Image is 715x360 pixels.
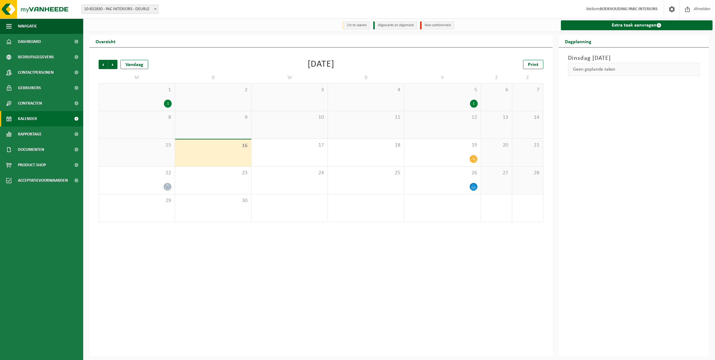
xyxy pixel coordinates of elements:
li: Non-conformiteit [420,21,454,30]
span: 17 [255,142,325,149]
td: V [404,72,481,83]
span: 10-852830 - PAC INTERIORS - DEURLE [81,5,159,14]
span: 5 [407,87,477,93]
strong: BOEKHOUDING PARC INTERIORS [600,7,658,11]
span: 3 [255,87,325,93]
span: 8 [102,114,172,121]
span: 27 [484,170,509,176]
h3: Dinsdag [DATE] [568,54,700,63]
a: Print [523,60,543,69]
li: Uit te voeren [342,21,370,30]
span: Contactpersonen [18,65,54,80]
span: 26 [407,170,477,176]
td: M [99,72,175,83]
span: Gebruikers [18,80,41,96]
td: W [251,72,328,83]
td: Z [512,72,543,83]
span: 10 [255,114,325,121]
span: 30 [178,197,248,204]
span: 6 [484,87,509,93]
li: Afgewerkt en afgemeld [373,21,417,30]
span: Product Shop [18,157,46,173]
a: Extra taak aanvragen [561,20,713,30]
span: 21 [515,142,540,149]
span: 7 [515,87,540,93]
span: 2 [178,87,248,93]
span: Bedrijfsgegevens [18,49,54,65]
span: 14 [515,114,540,121]
span: 28 [515,170,540,176]
span: Navigatie [18,19,37,34]
span: Kalender [18,111,37,126]
span: Dashboard [18,34,41,49]
span: 29 [102,197,172,204]
h2: Overzicht [89,35,122,47]
span: Volgende [108,60,117,69]
span: 1 [102,87,172,93]
span: Documenten [18,142,44,157]
span: 9 [178,114,248,121]
span: 25 [331,170,401,176]
td: Z [481,72,512,83]
span: Print [528,62,538,67]
span: 16 [178,143,248,149]
span: 22 [102,170,172,176]
span: 4 [331,87,401,93]
td: D [328,72,404,83]
span: 24 [255,170,325,176]
div: 1 [470,100,478,108]
span: 19 [407,142,477,149]
span: 12 [407,114,477,121]
span: 13 [484,114,509,121]
div: [DATE] [308,60,334,69]
span: 10-852830 - PAC INTERIORS - DEURLE [82,5,158,14]
span: 15 [102,142,172,149]
span: 11 [331,114,401,121]
span: 20 [484,142,509,149]
td: D [175,72,251,83]
span: 18 [331,142,401,149]
div: Geen geplande taken [568,63,700,76]
span: Contracten [18,96,42,111]
span: Vorige [99,60,108,69]
span: 23 [178,170,248,176]
span: Acceptatievoorwaarden [18,173,68,188]
span: Rapportage [18,126,42,142]
h2: Dagplanning [559,35,598,47]
div: 1 [164,100,172,108]
div: Vandaag [121,60,148,69]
